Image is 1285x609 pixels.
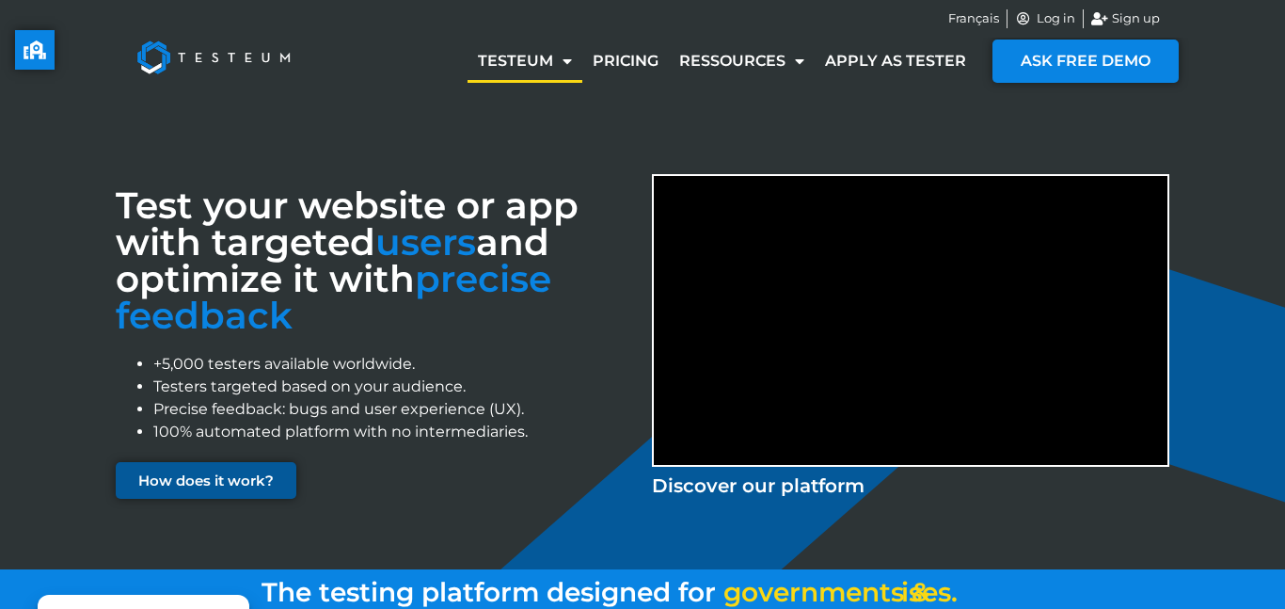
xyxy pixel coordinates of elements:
nav: Menu [468,40,976,83]
li: 100% automated platform with no intermediaries. [153,421,633,443]
li: Precise feedback: bugs and user experience (UX). [153,398,633,421]
a: Ressources [669,40,815,83]
span: Sign up [1107,9,1160,28]
a: How does it work? [116,462,296,499]
h3: Test your website or app with targeted and optimize it with [116,187,633,334]
iframe: Discover Testeum [654,176,1167,465]
a: Français [948,9,999,28]
a: Testeum [468,40,582,83]
font: precise feedback [116,256,551,338]
span: How does it work? [138,473,274,488]
span: users [375,219,476,264]
span: s [891,577,904,609]
span: e [846,577,862,609]
li: Testers targeted based on your audience. [153,376,633,398]
span: n [862,577,880,609]
span: t [880,577,891,609]
a: ASK FREE DEMO [992,40,1179,83]
a: Sign up [1091,9,1161,28]
button: privacy banner [15,30,55,70]
p: Discover our platform [652,472,1169,500]
a: Apply as tester [815,40,976,83]
img: Testeum Logo - Application crowdtesting platform [116,20,311,95]
li: +5,000 testers available worldwide. [153,353,633,376]
span: & [912,577,930,609]
span: The testing platform designed for [262,576,716,608]
a: Log in [1015,9,1075,28]
span: Log in [1032,9,1075,28]
span: ASK FREE DEMO [1021,54,1150,69]
a: Pricing [582,40,669,83]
